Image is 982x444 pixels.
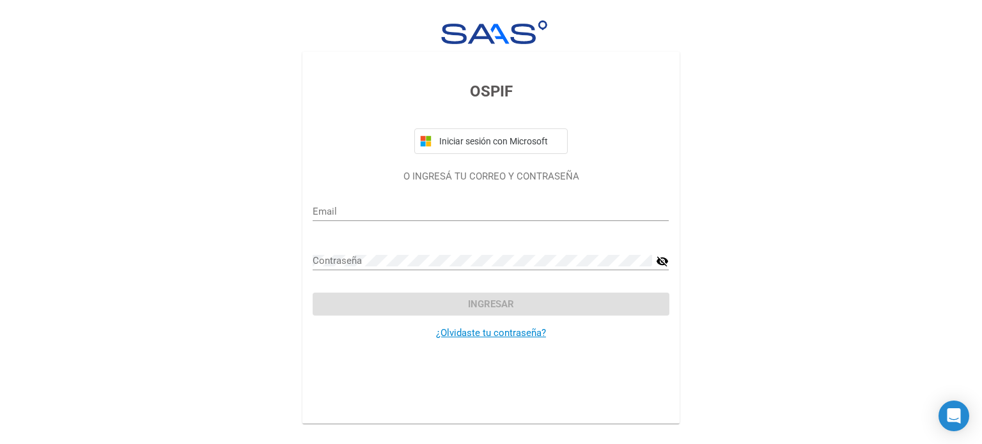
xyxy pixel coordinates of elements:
button: Ingresar [313,293,669,316]
h3: OSPIF [313,80,669,103]
div: Open Intercom Messenger [939,401,969,431]
span: Iniciar sesión con Microsoft [437,136,562,146]
p: O INGRESÁ TU CORREO Y CONTRASEÑA [313,169,669,184]
a: ¿Olvidaste tu contraseña? [436,327,546,339]
mat-icon: visibility_off [656,254,669,269]
button: Iniciar sesión con Microsoft [414,128,568,154]
span: Ingresar [468,298,514,310]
